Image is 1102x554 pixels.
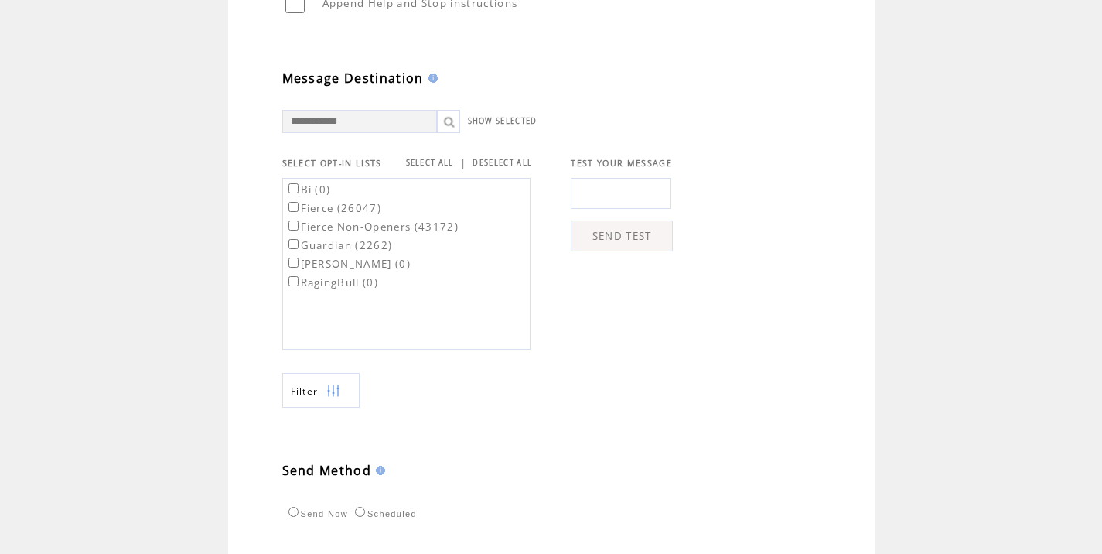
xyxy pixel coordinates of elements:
[285,201,382,215] label: Fierce (26047)
[288,221,299,231] input: Fierce Non-Openers (43172)
[288,258,299,268] input: [PERSON_NAME] (0)
[288,507,299,517] input: Send Now
[326,374,340,409] img: filters.png
[285,238,393,252] label: Guardian (2262)
[282,462,372,479] span: Send Method
[460,156,466,170] span: |
[288,202,299,212] input: Fierce (26047)
[355,507,365,517] input: Scheduled
[282,70,424,87] span: Message Destination
[424,74,438,83] img: help.gif
[285,183,331,197] label: Bi (0)
[285,275,379,289] label: RagingBull (0)
[571,158,672,169] span: TEST YOUR MESSAGE
[351,509,417,518] label: Scheduled
[285,257,411,271] label: [PERSON_NAME] (0)
[571,221,673,251] a: SEND TEST
[291,385,319,398] span: Show filters
[285,220,459,234] label: Fierce Non-Openers (43172)
[406,158,454,168] a: SELECT ALL
[285,509,348,518] label: Send Now
[282,373,360,408] a: Filter
[371,466,385,475] img: help.gif
[288,183,299,193] input: Bi (0)
[288,276,299,286] input: RagingBull (0)
[288,239,299,249] input: Guardian (2262)
[468,116,537,126] a: SHOW SELECTED
[473,158,532,168] a: DESELECT ALL
[282,158,382,169] span: SELECT OPT-IN LISTS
